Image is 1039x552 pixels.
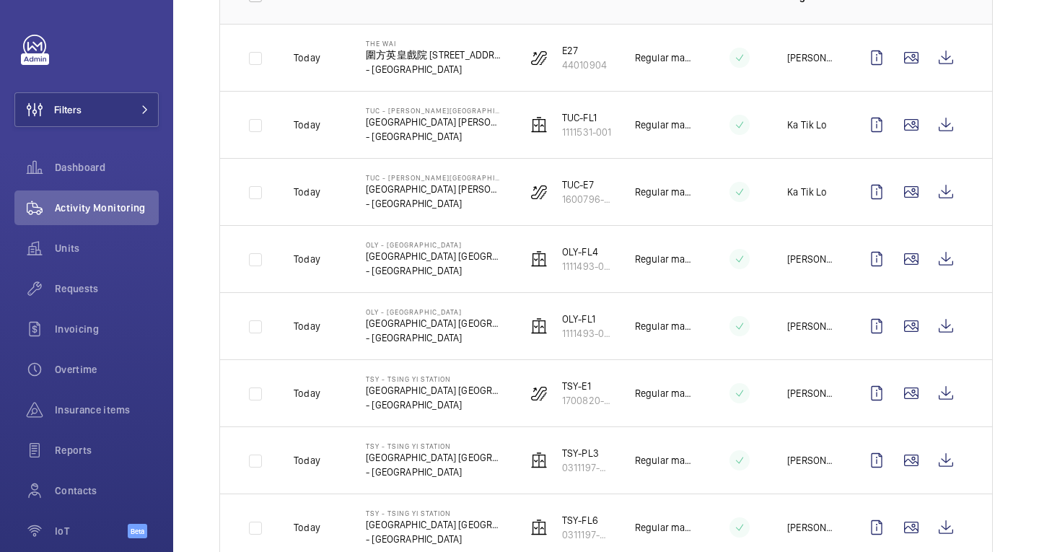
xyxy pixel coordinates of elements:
p: - [GEOGRAPHIC_DATA] [366,196,504,211]
button: Filters [14,92,159,127]
p: Ka Tik Lo [787,185,828,199]
p: 1600796-005 [562,192,612,206]
p: [GEOGRAPHIC_DATA] [GEOGRAPHIC_DATA] [366,517,504,532]
p: Today [294,453,320,468]
p: - [GEOGRAPHIC_DATA] [366,330,504,345]
p: Today [294,185,320,199]
span: Units [55,241,159,255]
p: Today [294,319,320,333]
p: OLY-FL1 [562,312,612,326]
p: - [GEOGRAPHIC_DATA] [366,398,504,412]
p: [PERSON_NAME] [787,51,836,65]
p: 1111493-001 [562,326,612,341]
p: [GEOGRAPHIC_DATA] [GEOGRAPHIC_DATA] [366,249,504,263]
span: Requests [55,281,159,296]
p: TUC - [PERSON_NAME][GEOGRAPHIC_DATA] [366,106,504,115]
p: Today [294,118,320,132]
span: IoT [55,524,128,538]
p: TSY - Tsing Yi Station [366,442,504,450]
p: The Wai [366,39,504,48]
p: Regular maintenance [635,185,692,199]
p: [GEOGRAPHIC_DATA] [GEOGRAPHIC_DATA] [366,383,504,398]
p: Regular maintenance [635,118,692,132]
p: TSY - Tsing Yi Station [366,509,504,517]
p: TUC-E7 [562,178,612,192]
p: [PERSON_NAME] [787,319,836,333]
p: E27 [562,43,607,58]
img: elevator.svg [530,519,548,536]
p: TUC-FL1 [562,110,612,125]
img: elevator.svg [530,317,548,335]
span: Activity Monitoring [55,201,159,215]
p: [PERSON_NAME] [PERSON_NAME] [787,386,836,400]
p: [GEOGRAPHIC_DATA] [GEOGRAPHIC_DATA] [366,450,504,465]
img: elevator.svg [530,452,548,469]
p: - [GEOGRAPHIC_DATA] [366,263,504,278]
img: elevator.svg [530,116,548,133]
p: [GEOGRAPHIC_DATA] [PERSON_NAME][GEOGRAPHIC_DATA] [366,115,504,129]
p: TSY - Tsing Yi Station [366,374,504,383]
p: Today [294,386,320,400]
p: 圍方英皇戲院 [STREET_ADDRESS] [366,48,504,62]
img: escalator.svg [530,183,548,201]
p: Today [294,252,320,266]
p: OLY - [GEOGRAPHIC_DATA] [366,240,504,249]
p: OLY - [GEOGRAPHIC_DATA] [366,307,504,316]
span: Dashboard [55,160,159,175]
p: TSY-E1 [562,379,612,393]
p: - [GEOGRAPHIC_DATA] [366,62,504,76]
p: Regular maintenance [635,520,692,535]
p: TSY-PL3 [562,446,612,460]
p: [PERSON_NAME] [PERSON_NAME] [787,520,836,535]
span: Insurance items [55,403,159,417]
p: TSY-FL6 [562,513,612,527]
p: 1111531-001 [562,125,612,139]
p: [GEOGRAPHIC_DATA] [PERSON_NAME][GEOGRAPHIC_DATA] [366,182,504,196]
p: - [GEOGRAPHIC_DATA] [366,465,504,479]
span: Reports [55,443,159,457]
p: 1111493-002 [562,259,612,273]
p: Today [294,520,320,535]
span: Contacts [55,483,159,498]
img: escalator.svg [530,49,548,66]
p: - [GEOGRAPHIC_DATA] [366,129,504,144]
p: Regular maintenance [635,252,692,266]
p: 0311197-003 [562,527,612,542]
img: elevator.svg [530,250,548,268]
p: Regular maintenance [635,386,692,400]
p: Regular maintenance [635,51,692,65]
p: Regular maintenance [635,453,692,468]
img: escalator.svg [530,385,548,402]
p: - [GEOGRAPHIC_DATA] [366,532,504,546]
p: 1700820-001 [562,393,612,408]
p: Regular maintenance [635,319,692,333]
p: 0311197-010 [562,460,612,475]
p: 44010904 [562,58,607,72]
span: Beta [128,524,147,538]
p: [PERSON_NAME] [PERSON_NAME] [787,453,836,468]
p: [PERSON_NAME] [787,252,836,266]
span: Overtime [55,362,159,377]
span: Invoicing [55,322,159,336]
p: Ka Tik Lo [787,118,828,132]
p: [GEOGRAPHIC_DATA] [GEOGRAPHIC_DATA] [366,316,504,330]
span: Filters [54,102,82,117]
p: TUC - [PERSON_NAME][GEOGRAPHIC_DATA] [366,173,504,182]
p: OLY-FL4 [562,245,612,259]
p: Today [294,51,320,65]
